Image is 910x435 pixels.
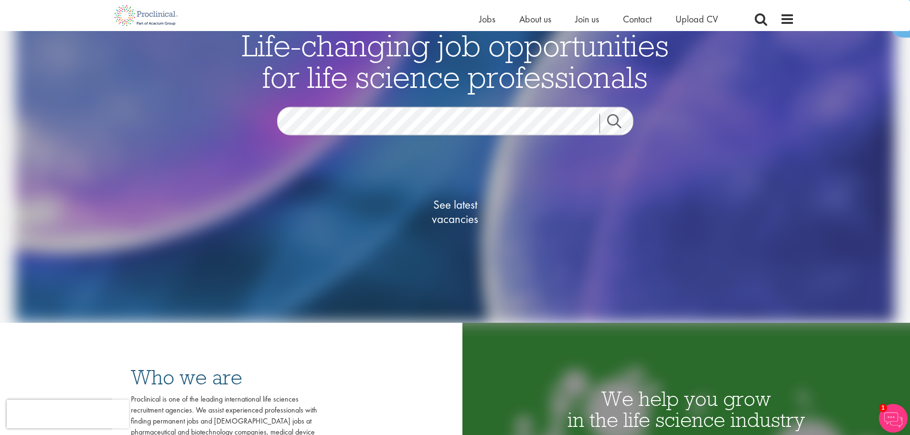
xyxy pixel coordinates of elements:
h3: Who we are [131,367,317,388]
a: See latestvacancies [407,159,503,265]
a: Jobs [479,13,495,25]
a: Join us [575,13,599,25]
span: See latest vacancies [407,198,503,226]
span: 1 [879,404,887,412]
a: Contact [623,13,652,25]
a: Job search submit button [600,114,641,133]
img: Chatbot [879,404,908,433]
span: Life-changing job opportunities for life science professionals [242,26,669,96]
iframe: reCAPTCHA [7,400,129,428]
a: Upload CV [675,13,718,25]
a: About us [519,13,551,25]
